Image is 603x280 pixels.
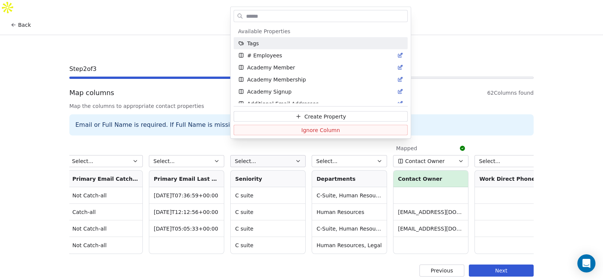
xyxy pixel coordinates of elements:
[234,111,408,122] button: Create Property
[234,125,408,135] button: Ignore Column
[247,64,295,71] span: Academy Member
[238,28,291,35] span: Available Properties
[247,76,306,83] span: Academy Membership
[247,52,282,59] span: # Employees
[247,40,259,47] span: Tags
[247,100,319,108] span: Additional Email Addresses
[301,126,340,134] span: Ignore Column
[305,112,346,120] span: Create Property
[247,88,292,95] span: Academy Signup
